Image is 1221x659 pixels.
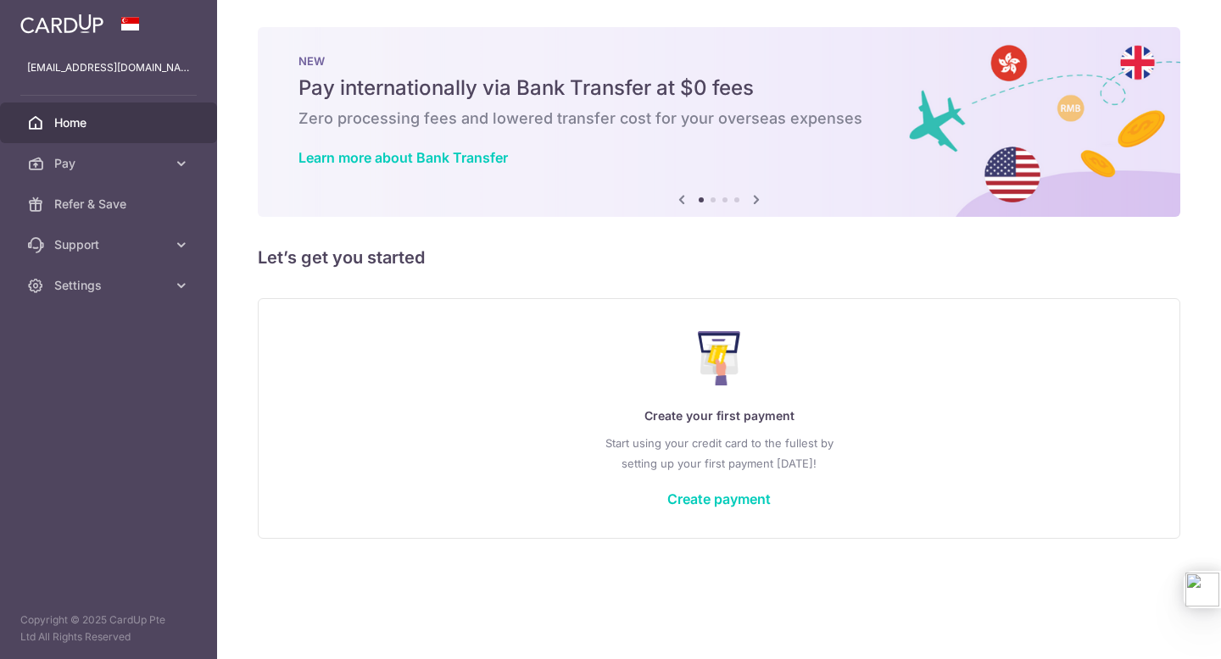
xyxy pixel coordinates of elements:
[298,75,1140,102] h5: Pay internationally via Bank Transfer at $0 fees
[54,236,166,253] span: Support
[258,27,1180,217] img: Bank transfer banner
[667,490,771,507] a: Create payment
[258,244,1180,271] h5: Let’s get you started
[54,114,166,131] span: Home
[698,331,741,385] img: Make Payment
[20,14,103,34] img: CardUp
[54,277,166,294] span: Settings
[54,196,166,213] span: Refer & Save
[27,59,190,76] p: [EMAIL_ADDRESS][DOMAIN_NAME]
[293,433,1146,473] p: Start using your credit card to the fullest by setting up your first payment [DATE]!
[298,149,508,166] a: Learn more about Bank Transfer
[298,54,1140,68] p: NEW
[54,155,166,172] span: Pay
[293,406,1146,426] p: Create your first payment
[298,108,1140,129] h6: Zero processing fees and lowered transfer cost for your overseas expenses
